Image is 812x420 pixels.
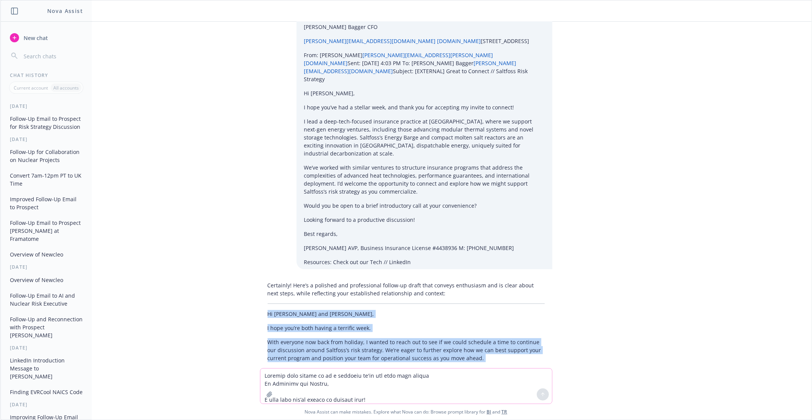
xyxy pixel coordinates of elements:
[22,34,48,42] span: New chat
[7,313,86,341] button: Follow-Up and Reconnection with Prospect [PERSON_NAME]
[304,51,545,83] p: From: [PERSON_NAME] Sent: [DATE] 4:03 PM To: [PERSON_NAME] Bagger Subject: [EXTERNAL] Great to Co...
[7,193,86,213] button: Improved Follow-Up Email to Prospect
[14,85,48,91] p: Current account
[7,112,86,133] button: Follow-Up Email to Prospect for Risk Strategy Discussion
[502,409,507,415] a: TR
[304,23,545,31] p: [PERSON_NAME] Bagger CFO
[304,164,545,196] p: We’ve worked with similar ventures to structure insurance programs that address the complexities ...
[268,310,545,318] p: Hi [PERSON_NAME] and [PERSON_NAME],
[1,264,92,270] div: [DATE]
[1,136,92,143] div: [DATE]
[7,146,86,166] button: Follow-Up for Collaboration on Nuclear Projects
[304,216,545,224] p: Looking forward to a productive discussion!
[7,289,86,310] button: Follow-Up Email to AI and Nuclear Risk Executive
[304,37,436,45] a: [PERSON_NAME][EMAIL_ADDRESS][DOMAIN_NAME]
[304,258,545,266] p: Resources: Check out our Tech // LinkedIn
[7,216,86,245] button: Follow-Up Email to Prospect [PERSON_NAME] at Framatome
[7,31,86,45] button: New chat
[47,7,83,15] h1: Nova Assist
[7,354,86,383] button: LinkedIn Introduction Message to [PERSON_NAME]
[268,324,545,332] p: I hope you’re both having a terrific week.
[7,169,86,190] button: Convert 7am-12pm PT to UK Time
[304,37,545,45] p: [STREET_ADDRESS]
[304,202,545,210] p: Would you be open to a brief introductory call at your convenience?
[1,72,92,79] div: Chat History
[487,409,491,415] a: BI
[1,103,92,109] div: [DATE]
[268,281,545,297] p: Certainly! Here’s a polished and professional follow-up draft that conveys enthusiasm and is clea...
[22,51,83,61] input: Search chats
[304,51,493,67] a: [PERSON_NAME][EMAIL_ADDRESS][PERSON_NAME][DOMAIN_NAME]
[3,404,809,420] span: Nova Assist can make mistakes. Explore what Nova can do: Browse prompt library for and
[1,345,92,351] div: [DATE]
[304,103,545,111] p: I hope you’ve had a stellar week, and thank you for accepting my invite to connect!
[268,338,545,362] p: With everyone now back from holiday, I wanted to reach out to see if we could schedule a time to ...
[304,244,545,252] p: [PERSON_NAME] AVP, Business Insurance License #4438936 M: [PHONE_NUMBER]
[304,89,545,97] p: Hi [PERSON_NAME],
[53,85,79,91] p: All accounts
[437,37,481,45] a: [DOMAIN_NAME]
[7,274,86,286] button: Overview of Newcleo
[304,230,545,238] p: Best regards,
[7,386,86,398] button: Finding EVRCool NAICS Code
[304,117,545,157] p: I lead a deep-tech-focused insurance practice at [GEOGRAPHIC_DATA], where we support next-gen ene...
[1,401,92,408] div: [DATE]
[7,248,86,261] button: Overview of Newcleo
